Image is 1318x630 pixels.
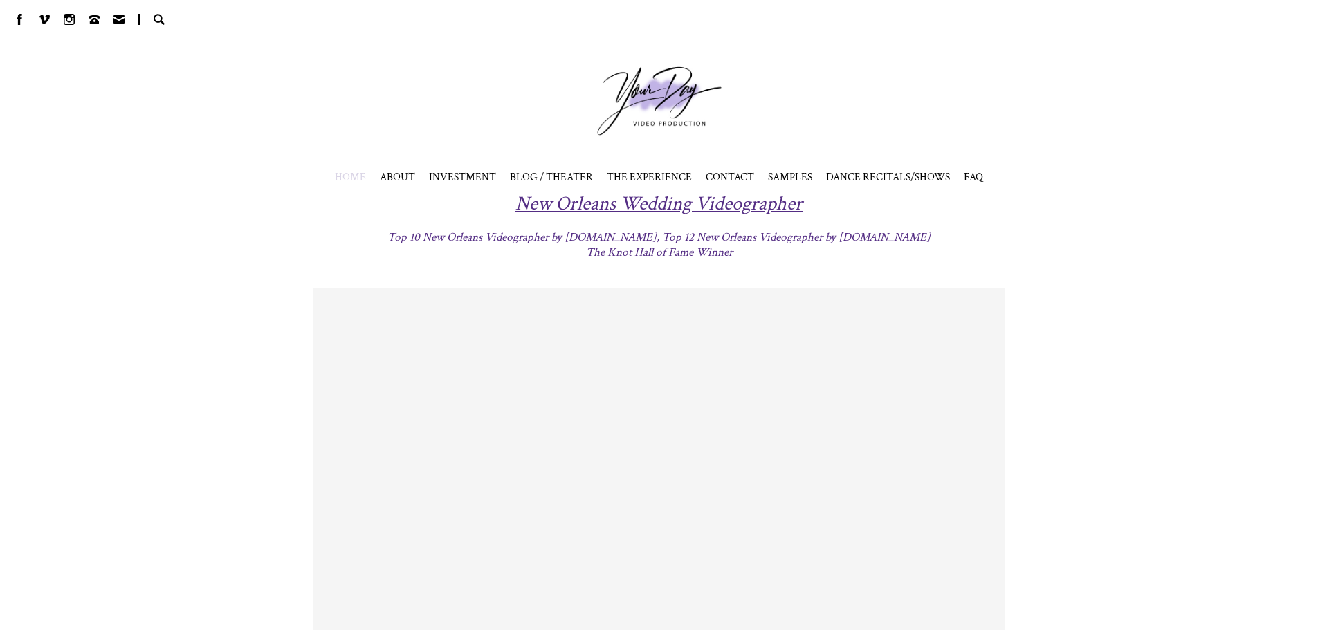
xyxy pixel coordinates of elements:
[380,170,415,184] a: ABOUT
[586,245,733,260] span: The Knot Hall of Fame Winner
[826,170,950,184] span: DANCE RECITALS/SHOWS
[510,170,593,184] a: BLOG / THEATER
[335,170,366,184] a: HOME
[387,230,931,245] span: Top 10 New Orleans Videographer by [DOMAIN_NAME], Top 12 New Orleans Videographer by [DOMAIN_NAME]
[706,170,754,184] a: CONTACT
[429,170,496,184] a: INVESTMENT
[607,170,692,184] a: THE EXPERIENCE
[964,170,983,184] a: FAQ
[515,191,803,216] span: New Orleans Wedding Videographer
[576,46,742,156] a: Your Day Production Logo
[768,170,812,184] span: SAMPLES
